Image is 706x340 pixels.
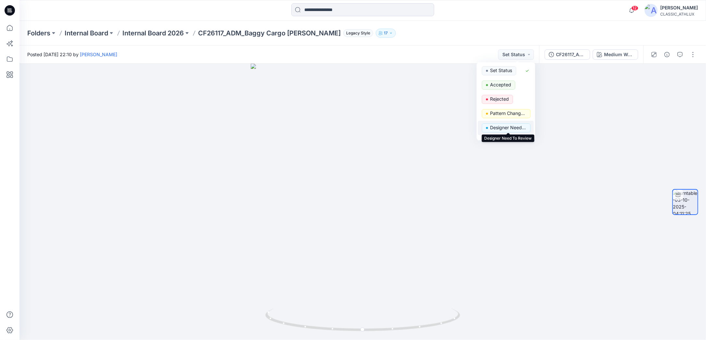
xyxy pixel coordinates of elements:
p: CF26117_ADM_Baggy Cargo [PERSON_NAME] [198,29,341,38]
button: Medium Wash [593,49,638,60]
a: Internal Board 2026 [122,29,184,38]
img: avatar [645,4,658,17]
p: Rejected [490,95,509,103]
a: Folders [27,29,50,38]
a: Internal Board [65,29,108,38]
p: Designer Need To Review [490,123,526,132]
p: Pattern Changes Requested [490,109,526,118]
p: Set Status [490,66,512,75]
div: CF26117_ADM_Baggy Cargo Jean [556,51,586,58]
button: CF26117_ADM_Baggy Cargo [PERSON_NAME] [545,49,590,60]
p: Dropped \ Not proceeding [490,138,526,146]
button: 17 [376,29,396,38]
span: Legacy Style [343,29,373,37]
img: turntable-03-10-2025-04:11:25 [673,190,698,214]
button: Details [662,49,672,60]
p: Accepted [490,81,511,89]
button: Legacy Style [341,29,373,38]
div: CLASSIC_ATHLUX [660,12,698,17]
div: Medium Wash [604,51,634,58]
div: [PERSON_NAME] [660,4,698,12]
p: 17 [384,30,388,37]
a: [PERSON_NAME] [80,52,117,57]
span: 12 [631,6,638,11]
span: Posted [DATE] 22:10 by [27,51,117,58]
